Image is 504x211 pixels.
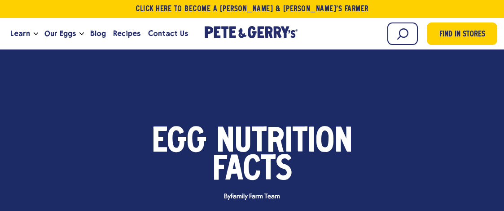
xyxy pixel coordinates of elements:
[44,28,76,39] span: Our Eggs
[7,22,34,46] a: Learn
[87,22,110,46] a: Blog
[34,32,38,36] button: Open the dropdown menu for Learn
[216,129,353,157] span: Nutrition
[439,29,485,41] span: Find in Stores
[145,22,192,46] a: Contact Us
[10,28,30,39] span: Learn
[387,22,418,45] input: Search
[148,28,188,39] span: Contact Us
[152,129,206,157] span: Egg
[90,28,106,39] span: Blog
[212,157,292,184] span: Facts
[427,22,497,45] a: Find in Stores
[219,193,284,200] span: By
[231,193,280,200] span: Family Farm Team
[79,32,84,36] button: Open the dropdown menu for Our Eggs
[113,28,140,39] span: Recipes
[110,22,144,46] a: Recipes
[41,22,79,46] a: Our Eggs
